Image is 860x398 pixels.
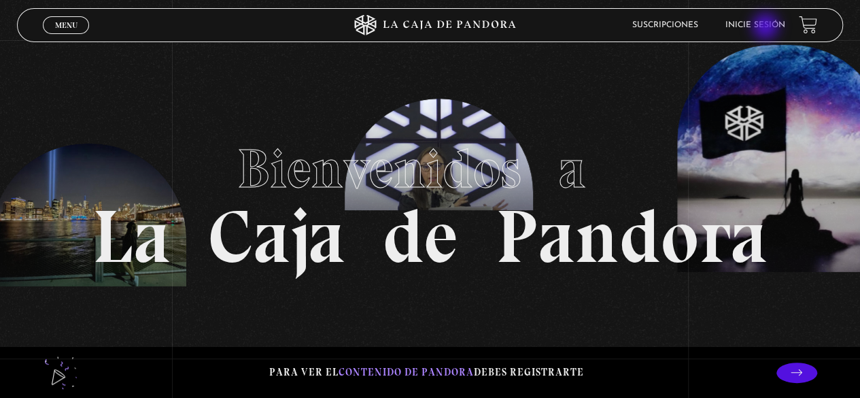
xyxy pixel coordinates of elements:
a: Inicie sesión [725,21,785,29]
a: Suscripciones [632,21,698,29]
span: Menu [55,21,78,29]
span: Bienvenidos a [237,136,623,201]
p: Para ver el debes registrarte [269,363,584,382]
span: contenido de Pandora [339,366,474,378]
h1: La Caja de Pandora [92,125,768,274]
span: Cerrar [50,32,82,42]
a: View your shopping cart [799,16,817,34]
